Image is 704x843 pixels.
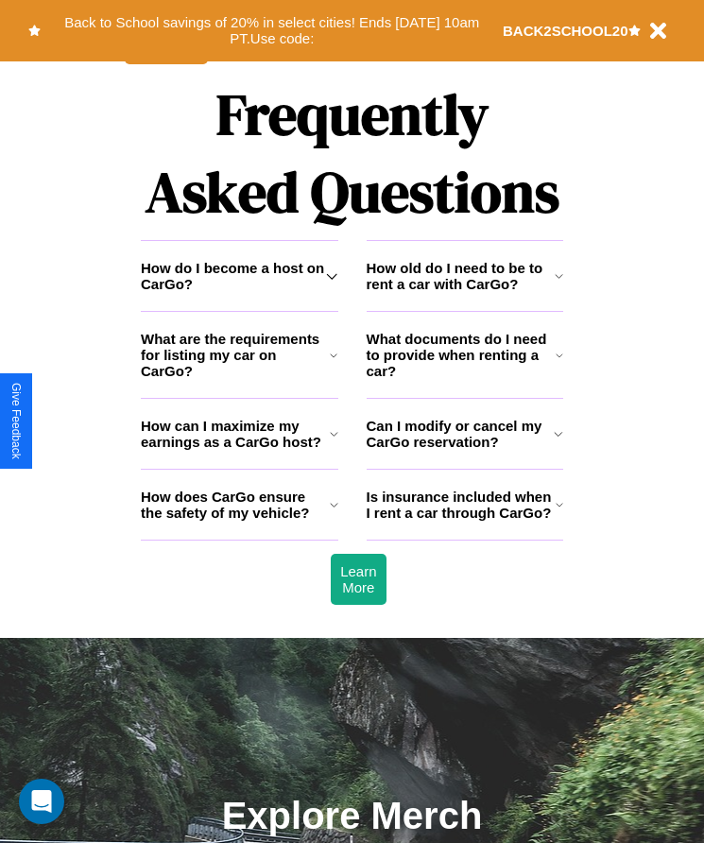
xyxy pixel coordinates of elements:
[19,779,64,824] div: Open Intercom Messenger
[41,9,503,52] button: Back to School savings of 20% in select cities! Ends [DATE] 10am PT.Use code:
[9,383,23,459] div: Give Feedback
[141,489,330,521] h3: How does CarGo ensure the safety of my vehicle?
[367,260,555,292] h3: How old do I need to be to rent a car with CarGo?
[367,489,556,521] h3: Is insurance included when I rent a car through CarGo?
[141,66,563,240] h1: Frequently Asked Questions
[141,260,326,292] h3: How do I become a host on CarGo?
[367,331,557,379] h3: What documents do I need to provide when renting a car?
[141,418,330,450] h3: How can I maximize my earnings as a CarGo host?
[331,554,386,605] button: Learn More
[141,331,330,379] h3: What are the requirements for listing my car on CarGo?
[503,23,628,39] b: BACK2SCHOOL20
[367,418,555,450] h3: Can I modify or cancel my CarGo reservation?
